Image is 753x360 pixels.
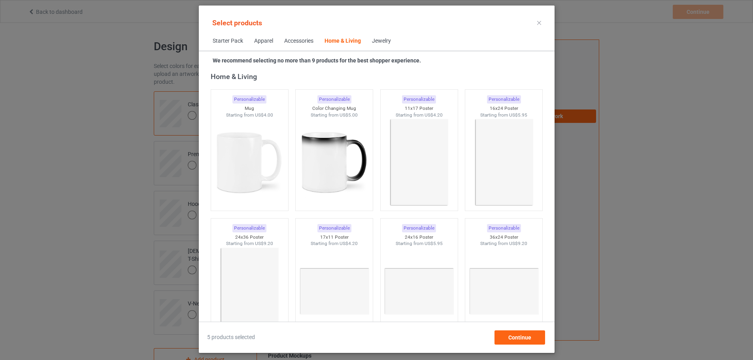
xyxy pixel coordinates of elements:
[212,19,262,27] span: Select products
[380,240,457,247] div: Starting from
[424,112,442,118] span: US$4.20
[468,118,539,207] img: regular.jpg
[402,95,436,104] div: Personalizable
[383,247,454,335] img: regular.jpg
[210,72,546,81] div: Home & Living
[284,37,313,45] div: Accessories
[317,224,351,232] div: Personalizable
[465,105,542,112] div: 16x24 Poster
[380,112,457,119] div: Starting from
[494,330,545,345] div: Continue
[296,240,373,247] div: Starting from
[296,105,373,112] div: Color Changing Mug
[299,247,370,335] img: regular.jpg
[372,37,391,45] div: Jewelry
[296,112,373,119] div: Starting from
[211,234,288,241] div: 24x36 Poster
[232,95,266,104] div: Personalizable
[380,105,457,112] div: 11x17 Poster
[296,234,373,241] div: 17x11 Poster
[211,105,288,112] div: Mug
[465,234,542,241] div: 36x24 Poster
[211,112,288,119] div: Starting from
[380,234,457,241] div: 24x16 Poster
[317,95,351,104] div: Personalizable
[465,112,542,119] div: Starting from
[509,241,527,246] span: US$9.20
[254,37,273,45] div: Apparel
[465,240,542,247] div: Starting from
[509,112,527,118] span: US$5.95
[487,224,521,232] div: Personalizable
[255,241,273,246] span: US$9.20
[340,241,358,246] span: US$4.20
[424,241,442,246] span: US$5.95
[255,112,273,118] span: US$4.00
[340,112,358,118] span: US$5.00
[232,224,266,232] div: Personalizable
[207,334,255,341] span: 5 products selected
[211,240,288,247] div: Starting from
[207,32,249,51] span: Starter Pack
[468,247,539,335] img: regular.jpg
[325,37,361,45] div: Home & Living
[214,118,285,207] img: regular.jpg
[383,118,454,207] img: regular.jpg
[213,57,421,64] strong: We recommend selecting no more than 9 products for the best shopper experience.
[487,95,521,104] div: Personalizable
[508,334,531,341] span: Continue
[299,118,370,207] img: regular.jpg
[214,247,285,335] img: regular.jpg
[402,224,436,232] div: Personalizable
